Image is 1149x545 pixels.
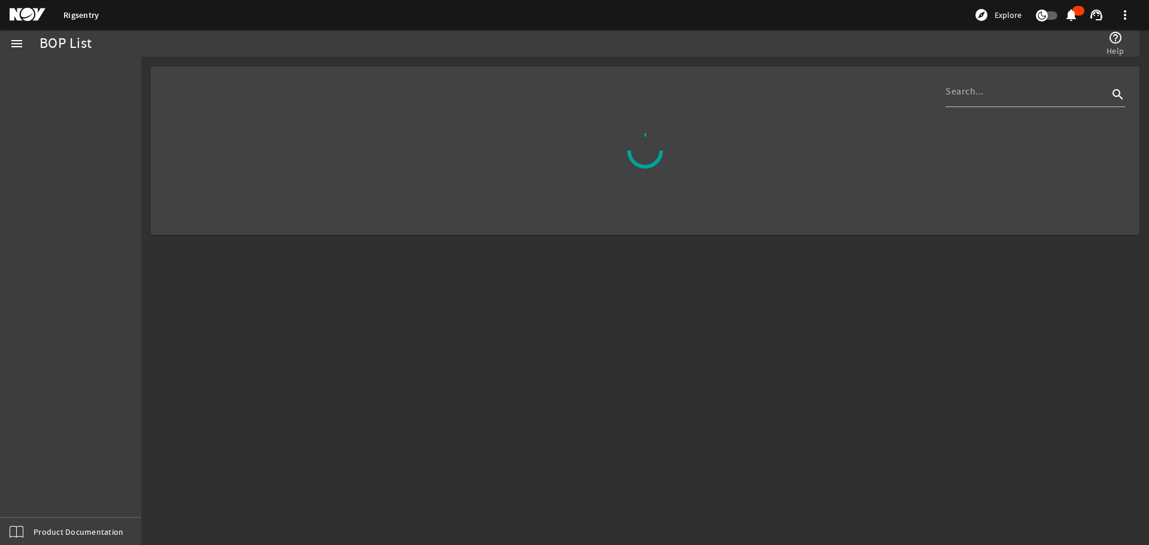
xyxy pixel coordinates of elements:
button: Explore [969,5,1026,25]
span: Explore [995,9,1022,21]
a: Rigsentry [63,10,99,21]
i: search [1111,87,1125,102]
span: Help [1107,45,1124,57]
mat-icon: explore [974,8,989,22]
mat-icon: notifications [1064,8,1078,22]
button: more_vert [1111,1,1139,29]
mat-icon: support_agent [1089,8,1104,22]
input: Search... [946,84,1108,99]
span: Product Documentation [34,526,123,538]
mat-icon: menu [10,36,24,51]
div: BOP List [39,38,92,50]
mat-icon: help_outline [1108,31,1123,45]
